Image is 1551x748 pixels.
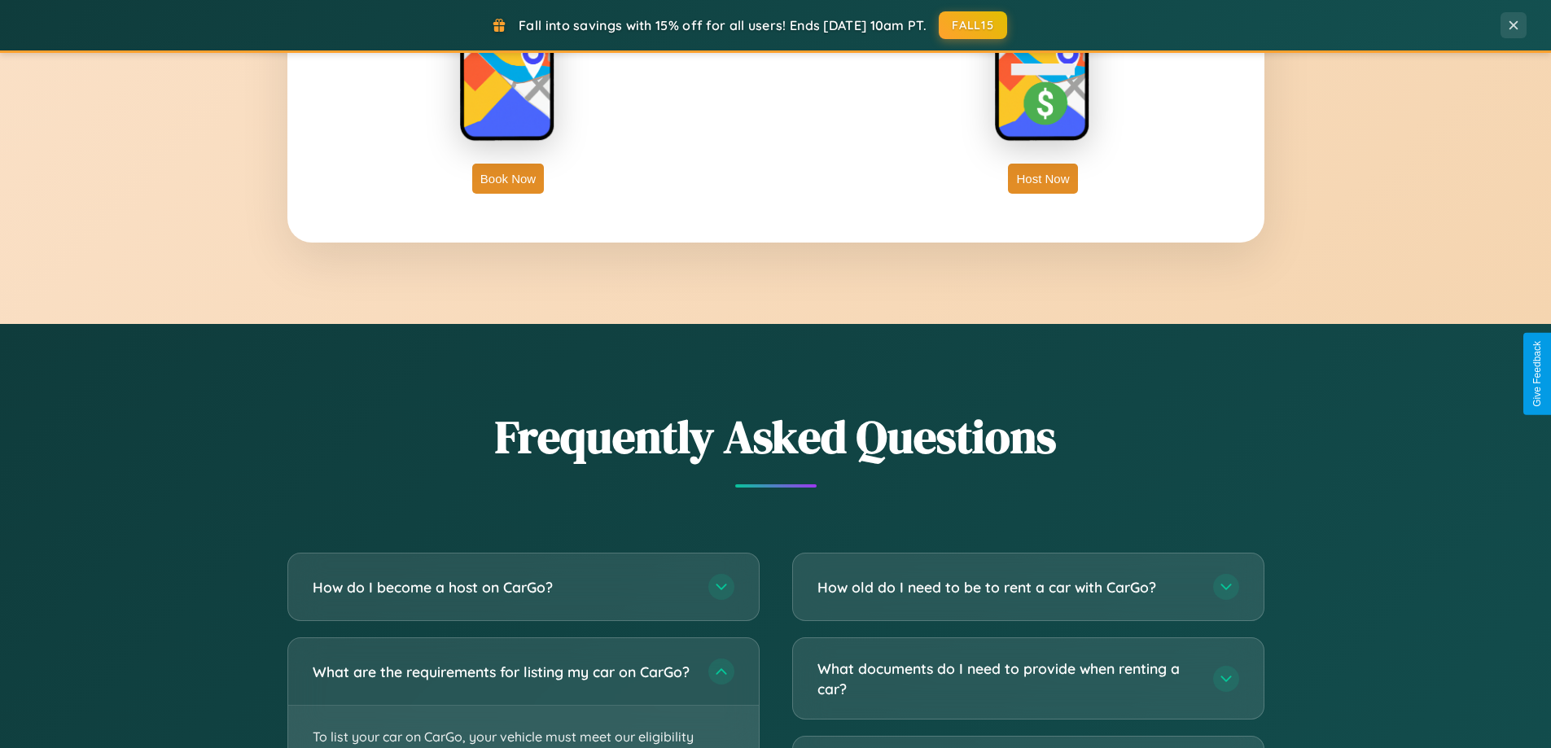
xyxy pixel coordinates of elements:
[1531,341,1543,407] div: Give Feedback
[817,577,1197,597] h3: How old do I need to be to rent a car with CarGo?
[472,164,544,194] button: Book Now
[313,577,692,597] h3: How do I become a host on CarGo?
[287,405,1264,468] h2: Frequently Asked Questions
[519,17,927,33] span: Fall into savings with 15% off for all users! Ends [DATE] 10am PT.
[313,662,692,682] h3: What are the requirements for listing my car on CarGo?
[939,11,1007,39] button: FALL15
[1008,164,1077,194] button: Host Now
[817,658,1197,698] h3: What documents do I need to provide when renting a car?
